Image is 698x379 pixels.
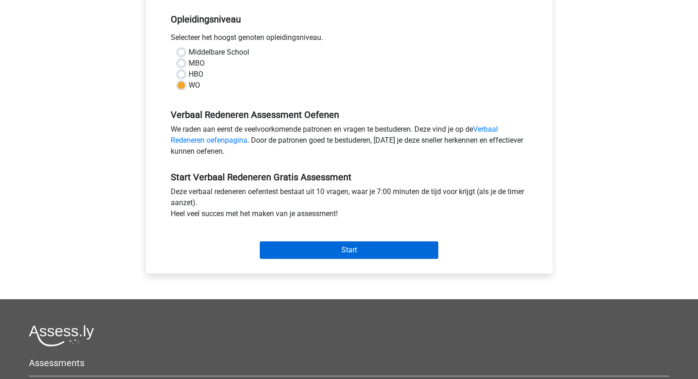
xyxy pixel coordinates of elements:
label: MBO [189,58,205,69]
div: Deze verbaal redeneren oefentest bestaat uit 10 vragen, waar je 7:00 minuten de tijd voor krijgt ... [164,186,535,223]
div: Selecteer het hoogst genoten opleidingsniveau. [164,32,535,47]
h5: Assessments [29,357,669,368]
input: Start [260,241,438,259]
label: HBO [189,69,203,80]
label: Middelbare School [189,47,249,58]
label: WO [189,80,200,91]
div: We raden aan eerst de veelvoorkomende patronen en vragen te bestuderen. Deze vind je op de . Door... [164,124,535,161]
h5: Opleidingsniveau [171,10,528,28]
h5: Verbaal Redeneren Assessment Oefenen [171,109,528,120]
img: Assessly logo [29,325,94,346]
h5: Start Verbaal Redeneren Gratis Assessment [171,172,528,183]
